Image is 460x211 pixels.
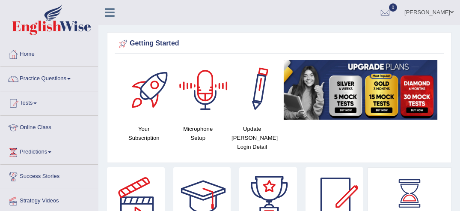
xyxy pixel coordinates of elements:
h4: Microphone Setup [175,124,221,142]
h4: Your Subscription [121,124,167,142]
img: small5.jpg [284,60,438,120]
a: Online Class [0,116,98,137]
a: Practice Questions [0,67,98,88]
a: Strategy Videos [0,189,98,211]
a: Success Stories [0,165,98,186]
div: Getting Started [117,37,442,50]
span: 0 [389,3,398,12]
h4: Update [PERSON_NAME] Login Detail [229,124,275,151]
a: Tests [0,91,98,113]
a: Predictions [0,140,98,162]
a: Home [0,42,98,64]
